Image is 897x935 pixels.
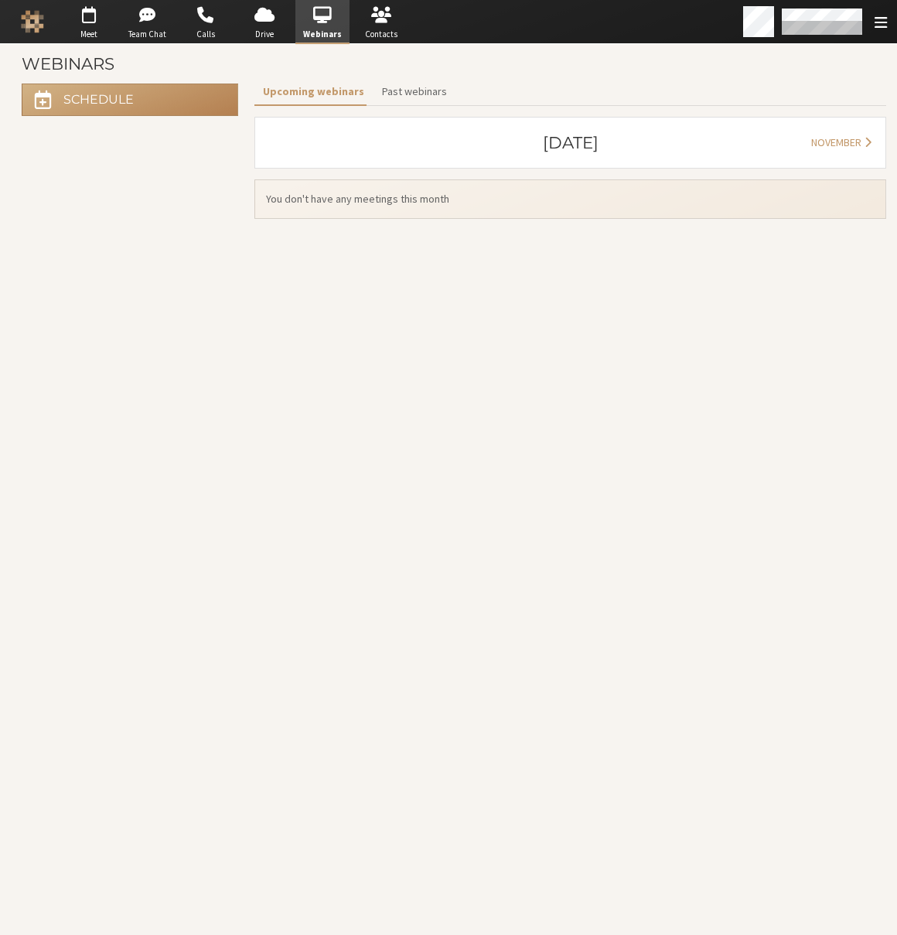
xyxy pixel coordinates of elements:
span: Drive [237,28,292,41]
span: Contacts [354,28,408,41]
span: You don't have any meetings this month [266,191,875,207]
button: Past webinars [373,78,455,105]
h3: Webinars [22,55,881,73]
iframe: Chat [858,895,885,924]
img: Iotum [21,10,44,33]
span: Webinars [295,28,350,41]
div: Schedule [63,94,134,106]
h3: [DATE] [543,134,599,152]
span: Calls [179,28,233,41]
button: Schedule [22,84,238,116]
button: Upcoming webinars [254,78,373,105]
span: November [811,135,861,149]
span: Team Chat [120,28,174,41]
button: November [803,128,880,157]
span: Meet [62,28,116,41]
